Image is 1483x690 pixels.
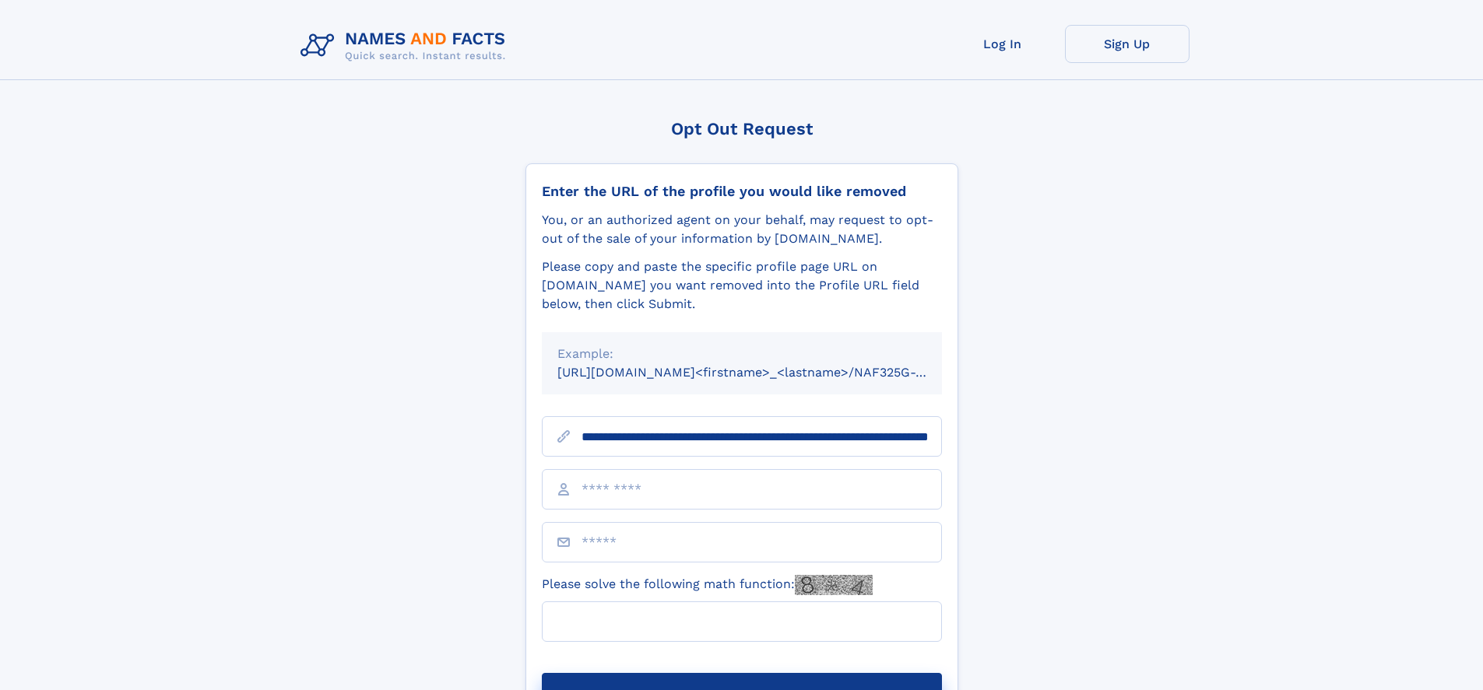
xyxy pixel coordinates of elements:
[557,365,972,380] small: [URL][DOMAIN_NAME]<firstname>_<lastname>/NAF325G-xxxxxxxx
[542,257,942,313] div: Please copy and paste the specific profile page URL on [DOMAIN_NAME] you want removed into the Pr...
[542,575,873,595] label: Please solve the following math function:
[525,119,958,138] div: Opt Out Request
[557,345,926,363] div: Example:
[542,183,942,200] div: Enter the URL of the profile you would like removed
[1065,25,1190,63] a: Sign Up
[294,25,518,67] img: Logo Names and Facts
[542,211,942,248] div: You, or an authorized agent on your behalf, may request to opt-out of the sale of your informatio...
[940,25,1065,63] a: Log In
